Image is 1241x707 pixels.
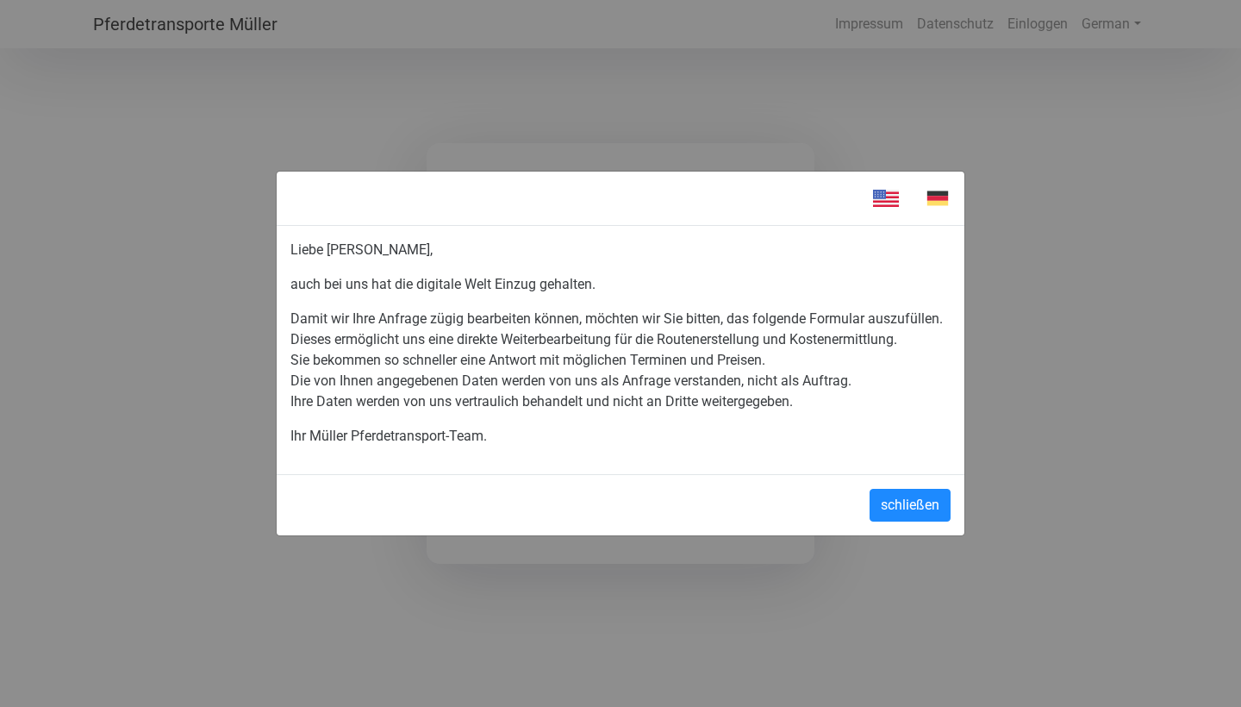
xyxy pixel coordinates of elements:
p: Ihr Müller Pferdetransport-Team. [290,426,951,447]
p: Liebe [PERSON_NAME], [290,240,951,260]
p: Damit wir Ihre Anfrage zügig bearbeiten können, möchten wir Sie bitten, das folgende Formular aus... [290,309,951,412]
img: en [860,185,912,211]
button: schließen [870,489,951,522]
p: auch bei uns hat die digitale Welt Einzug gehalten. [290,274,951,295]
img: de [912,185,963,211]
